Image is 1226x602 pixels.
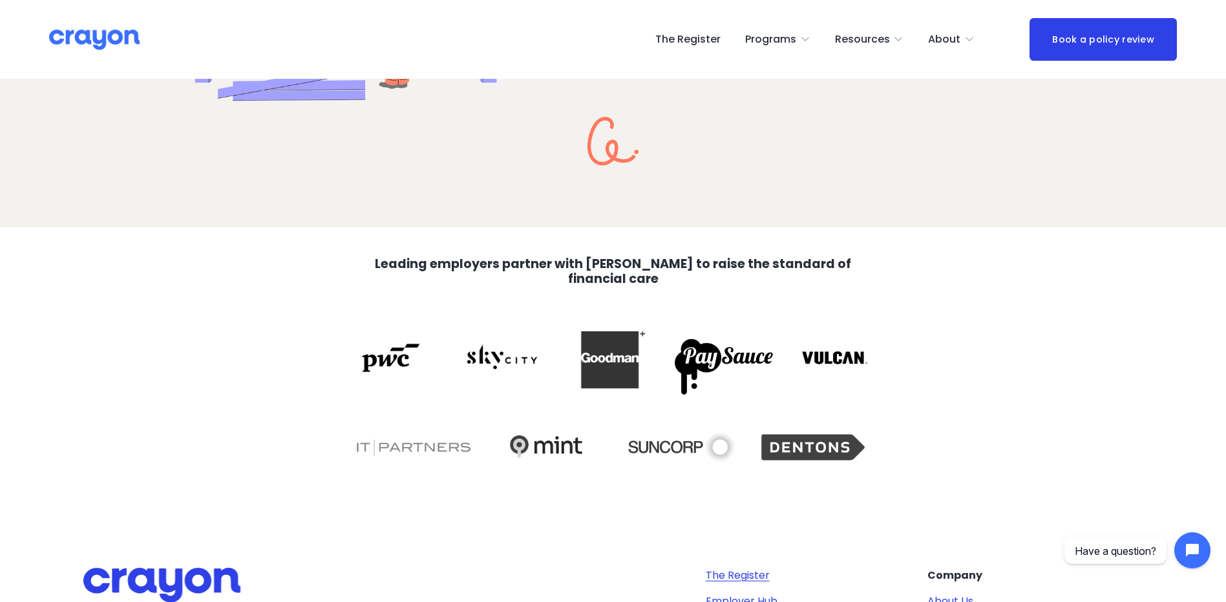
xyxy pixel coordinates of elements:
[745,30,796,49] span: Programs
[928,30,960,49] span: About
[706,568,770,583] a: The Register
[745,29,810,50] a: folder dropdown
[375,255,854,287] strong: Leading employers partner with [PERSON_NAME] to raise the standard of financial care
[835,30,890,49] span: Resources
[928,29,975,50] a: folder dropdown
[927,568,982,583] strong: Company
[49,28,140,51] img: Crayon
[835,29,904,50] a: folder dropdown
[655,29,721,50] a: The Register
[1030,18,1177,60] a: Book a policy review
